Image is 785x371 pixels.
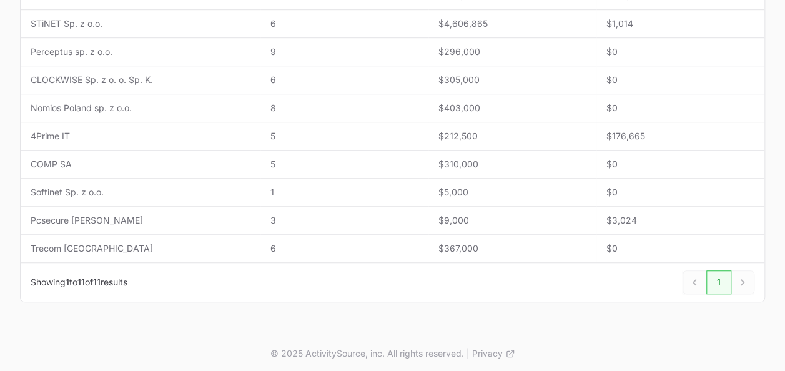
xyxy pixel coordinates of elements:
[606,74,754,86] span: $0
[438,17,586,30] span: $4,606,865
[606,158,754,171] span: $0
[31,158,250,171] span: COMP SA
[93,277,101,287] span: 11
[270,17,418,30] span: 6
[606,17,754,30] span: $1,014
[270,158,418,171] span: 5
[606,186,754,199] span: $0
[606,46,754,58] span: $0
[77,277,85,287] span: 11
[270,242,418,255] span: 6
[270,130,418,142] span: 5
[66,277,69,287] span: 1
[606,214,754,227] span: $3,024
[270,347,464,360] p: © 2025 ActivitySource, inc. All rights reserved.
[438,130,586,142] span: $212,500
[31,74,250,86] span: CLOCKWISE Sp. z o. o. Sp. K.
[467,347,470,360] span: |
[438,186,586,199] span: $5,000
[270,102,418,114] span: 8
[606,242,754,255] span: $0
[31,242,250,255] span: Trecom [GEOGRAPHIC_DATA]
[31,186,250,199] span: Softinet Sp. z o.o.
[438,242,586,255] span: $367,000
[31,276,127,289] p: Showing to of results
[438,158,586,171] span: $310,000
[270,186,418,199] span: 1
[270,46,418,58] span: 9
[606,102,754,114] span: $0
[472,347,515,360] a: Privacy
[438,46,586,58] span: $296,000
[270,74,418,86] span: 6
[31,130,250,142] span: 4Prime IT
[706,270,731,294] a: 1
[438,214,586,227] span: $9,000
[438,102,586,114] span: $403,000
[606,130,754,142] span: $176,665
[270,214,418,227] span: 3
[31,17,250,30] span: STiNET Sp. z o.o.
[31,46,250,58] span: Perceptus sp. z o.o.
[31,102,250,114] span: Nomios Poland sp. z o.o.
[438,74,586,86] span: $305,000
[31,214,250,227] span: Pcsecure [PERSON_NAME]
